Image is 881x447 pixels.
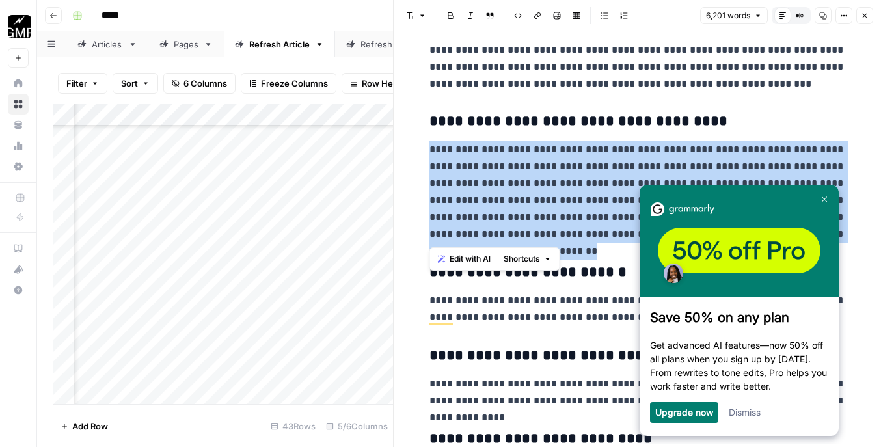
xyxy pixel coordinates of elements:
[450,253,491,265] span: Edit with AI
[8,238,29,259] a: AirOps Academy
[8,259,29,280] button: What's new?
[241,73,336,94] button: Freeze Columns
[224,31,335,57] a: Refresh Article
[8,115,29,135] a: Your Data
[92,38,123,51] div: Articles
[148,31,224,57] a: Pages
[66,31,148,57] a: Articles
[18,125,196,141] h3: Save 50% on any plan
[18,154,196,208] p: Get advanced AI features—now 50% off all plans when you sign up by [DATE]. From rewrites to tone ...
[261,77,328,90] span: Freeze Columns
[321,416,393,437] div: 5/6 Columns
[8,73,29,94] a: Home
[8,260,28,279] div: What's new?
[174,38,198,51] div: Pages
[433,251,496,267] button: Edit with AI
[72,420,108,433] span: Add Row
[504,253,540,265] span: Shortcuts
[360,38,424,51] div: Refresh Outline
[342,73,417,94] button: Row Height
[362,77,409,90] span: Row Height
[183,77,227,90] span: 6 Columns
[706,10,750,21] span: 6,201 words
[163,73,236,94] button: 6 Columns
[700,7,768,24] button: 6,201 words
[8,15,31,38] img: Growth Marketing Pro Logo
[53,416,116,437] button: Add Row
[66,77,87,90] span: Filter
[265,416,321,437] div: 43 Rows
[8,10,29,43] button: Workspace: Growth Marketing Pro
[8,135,29,156] a: Usage
[8,156,29,177] a: Settings
[58,73,107,94] button: Filter
[189,12,195,18] img: close_x_white.png
[8,280,29,301] button: Help + Support
[498,251,557,267] button: Shortcuts
[113,73,158,94] button: Sort
[121,77,138,90] span: Sort
[249,38,310,51] div: Refresh Article
[8,94,29,115] a: Browse
[96,222,128,233] a: Dismiss
[335,31,449,57] a: Refresh Outline
[23,222,81,233] a: Upgrade now
[7,8,206,112] img: f60ae6485c9449d2a76a3eb3db21d1eb-frame-31613004-1.png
